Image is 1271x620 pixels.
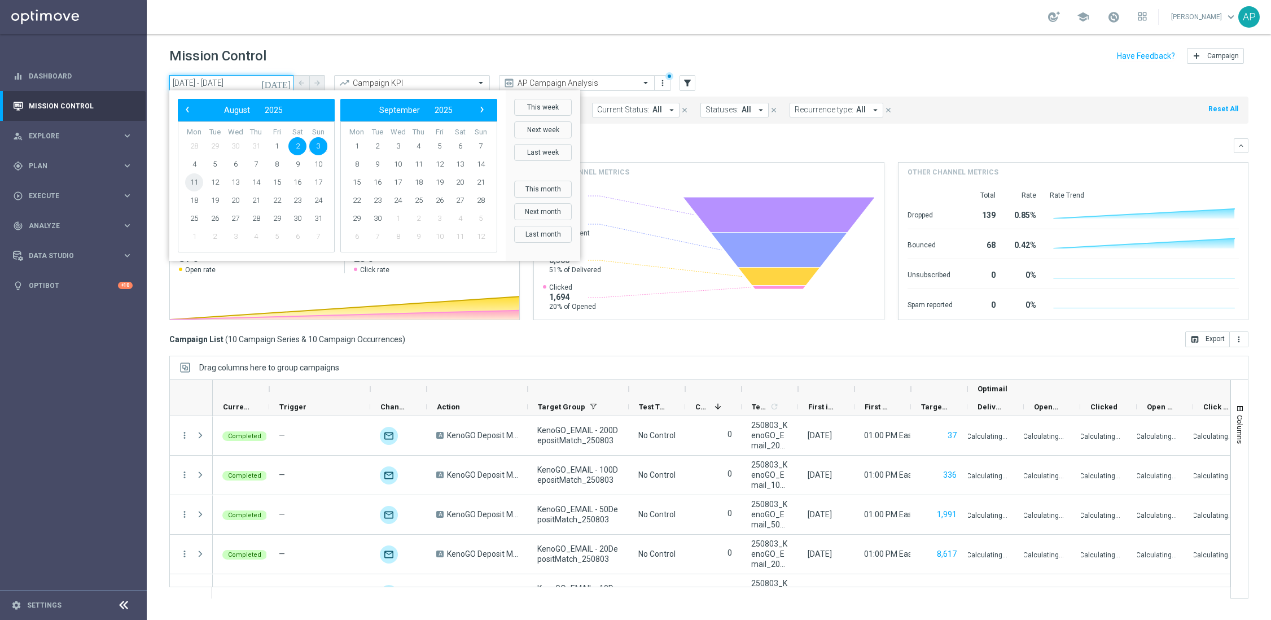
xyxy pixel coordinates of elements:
h4: Other channel metrics [908,167,998,177]
span: 15 [268,173,286,191]
span: 2025 [435,106,453,115]
span: Explore [29,133,122,139]
div: Row Groups [199,363,339,372]
span: KenoGO Deposit Match [447,470,518,480]
span: 9 [410,228,428,246]
span: September [379,106,420,115]
th: weekday [409,128,429,137]
span: All [652,105,662,115]
div: 0% [1009,295,1036,313]
label: 0 [727,429,732,439]
span: 6 [226,155,244,173]
th: weekday [308,128,328,137]
span: Plan [29,163,122,169]
span: Open rate [185,265,216,274]
span: 2 [410,209,428,228]
button: close [680,104,690,116]
span: Opened [1034,403,1061,411]
span: 10 [431,228,449,246]
span: Execute [29,193,122,199]
span: 4 [247,228,265,246]
div: equalizer Dashboard [12,72,133,81]
span: 20 [451,173,469,191]
span: Current Status [223,403,250,411]
button: › [474,103,489,117]
h1: Mission Control [169,48,266,64]
button: This month [514,181,572,198]
span: 5 [472,209,490,228]
span: 28 [472,191,490,209]
span: 1,694 [549,292,596,302]
span: 15 [348,173,366,191]
i: arrow_forward [313,79,321,87]
span: 17 [389,173,407,191]
i: keyboard_arrow_right [122,250,133,261]
i: equalizer [13,71,23,81]
span: 31 [309,209,327,228]
span: Data Studio [29,252,122,259]
span: 25 [410,191,428,209]
span: Statuses: [705,105,739,115]
span: All [742,105,751,115]
span: 25 [185,209,203,228]
span: 7 [247,155,265,173]
div: Data Studio [13,251,122,261]
i: close [681,106,689,114]
img: Optimail [380,506,398,524]
span: 5 [268,228,286,246]
th: weekday [225,128,246,137]
button: 1,991 [936,508,958,522]
span: Calculate column [768,400,779,413]
i: refresh [770,402,779,411]
button: Current Status: All arrow_drop_down [592,103,680,117]
div: Rate [1009,191,1036,200]
button: add Campaign [1187,48,1244,64]
button: track_changes Analyze keyboard_arrow_right [12,221,133,230]
i: keyboard_arrow_right [122,220,133,231]
label: 0 [727,469,732,479]
img: Optimail [380,545,398,564]
button: Reset All [1207,103,1239,115]
span: 23 [369,191,387,209]
span: 30 [288,209,306,228]
span: ‹ [180,102,195,117]
div: +10 [118,282,133,289]
div: Bounced [908,235,953,253]
span: 12 [431,155,449,173]
div: Mission Control [12,102,133,111]
ng-select: AP Campaign Analysis [499,75,655,91]
button: more_vert [179,430,190,440]
th: weekday [347,128,367,137]
bs-datepicker-navigation-view: ​ ​ ​ [343,103,489,117]
span: Trigger [279,403,306,411]
i: lightbulb [13,281,23,291]
i: keyboard_arrow_down [1237,142,1245,150]
div: Total [966,191,996,200]
span: 4 [410,137,428,155]
span: 29 [348,209,366,228]
span: 7 [369,228,387,246]
span: 3 [226,228,244,246]
div: Spam reported [908,295,953,313]
button: 37 [946,429,958,443]
span: Targeted Customers [921,403,948,411]
span: › [475,102,489,117]
div: Press SPACE to select this row. [170,456,213,495]
button: play_circle_outline Execute keyboard_arrow_right [12,191,133,200]
span: August [224,106,250,115]
button: close [883,104,893,116]
i: add [1192,51,1201,60]
div: 0% [1009,265,1036,283]
div: 0.85% [1009,205,1036,223]
span: 6 [451,137,469,155]
span: 10 [309,155,327,173]
span: 19 [206,191,224,209]
div: gps_fixed Plan keyboard_arrow_right [12,161,133,171]
i: person_search [13,131,23,141]
i: more_vert [179,549,190,559]
span: 7 [309,228,327,246]
div: 0.42% [1009,235,1036,253]
div: lightbulb Optibot +10 [12,281,133,290]
i: gps_fixed [13,161,23,171]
